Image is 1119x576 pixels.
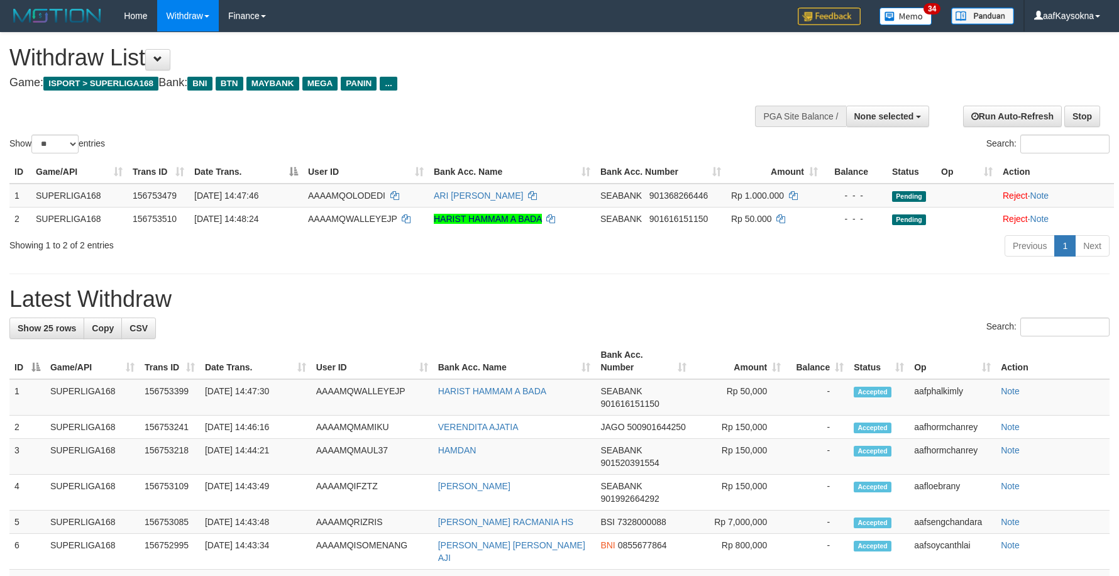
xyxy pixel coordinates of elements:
[998,207,1114,230] td: ·
[18,323,76,333] span: Show 25 rows
[786,534,849,570] td: -
[438,422,519,432] a: VERENDITA AJATIA
[311,511,433,534] td: AAAAMQRIZRIS
[311,343,433,379] th: User ID: activate to sort column ascending
[302,77,338,91] span: MEGA
[9,287,1110,312] h1: Latest Withdraw
[45,439,140,475] td: SUPERLIGA168
[1005,235,1055,257] a: Previous
[311,416,433,439] td: AAAAMQMAMIKU
[846,106,930,127] button: None selected
[187,77,212,91] span: BNI
[45,475,140,511] td: SUPERLIGA168
[726,160,823,184] th: Amount: activate to sort column ascending
[200,534,311,570] td: [DATE] 14:43:34
[755,106,846,127] div: PGA Site Balance /
[600,458,659,468] span: Copy 901520391554 to clipboard
[200,343,311,379] th: Date Trans.: activate to sort column ascending
[617,517,666,527] span: Copy 7328000088 to clipboard
[854,387,891,397] span: Accepted
[1001,517,1020,527] a: Note
[380,77,397,91] span: ...
[433,343,596,379] th: Bank Acc. Name: activate to sort column ascending
[1030,191,1049,201] a: Note
[786,439,849,475] td: -
[600,445,642,455] span: SEABANK
[731,214,772,224] span: Rp 50.000
[9,511,45,534] td: 5
[892,214,926,225] span: Pending
[692,511,786,534] td: Rp 7,000,000
[909,379,996,416] td: aafphalkimly
[1001,445,1020,455] a: Note
[692,439,786,475] td: Rp 150,000
[341,77,377,91] span: PANIN
[600,540,615,550] span: BNI
[45,416,140,439] td: SUPERLIGA168
[998,184,1114,208] td: ·
[140,416,200,439] td: 156753241
[43,77,158,91] span: ISPORT > SUPERLIGA168
[996,343,1110,379] th: Action
[128,160,189,184] th: Trans ID: activate to sort column ascending
[823,160,887,184] th: Balance
[9,6,105,25] img: MOTION_logo.png
[9,475,45,511] td: 4
[828,213,882,225] div: - - -
[9,416,45,439] td: 2
[200,475,311,511] td: [DATE] 14:43:49
[130,323,148,333] span: CSV
[595,160,726,184] th: Bank Acc. Number: activate to sort column ascending
[31,135,79,153] select: Showentries
[9,160,31,184] th: ID
[140,343,200,379] th: Trans ID: activate to sort column ascending
[133,191,177,201] span: 156753479
[438,445,477,455] a: HAMDAN
[627,422,685,432] span: Copy 500901644250 to clipboard
[140,534,200,570] td: 156752995
[692,343,786,379] th: Amount: activate to sort column ascending
[9,135,105,153] label: Show entries
[1003,191,1028,201] a: Reject
[45,343,140,379] th: Game/API: activate to sort column ascending
[84,318,122,339] a: Copy
[1030,214,1049,224] a: Note
[692,534,786,570] td: Rp 800,000
[887,160,936,184] th: Status
[303,160,429,184] th: User ID: activate to sort column ascending
[786,511,849,534] td: -
[649,214,708,224] span: Copy 901616151150 to clipboard
[31,207,128,230] td: SUPERLIGA168
[1075,235,1110,257] a: Next
[951,8,1014,25] img: panduan.png
[1064,106,1100,127] a: Stop
[909,534,996,570] td: aafsoycanthlai
[600,399,659,409] span: Copy 901616151150 to clipboard
[140,511,200,534] td: 156753085
[9,207,31,230] td: 2
[9,234,457,252] div: Showing 1 to 2 of 2 entries
[1003,214,1028,224] a: Reject
[595,343,692,379] th: Bank Acc. Number: activate to sort column ascending
[45,379,140,416] td: SUPERLIGA168
[200,416,311,439] td: [DATE] 14:46:16
[194,191,258,201] span: [DATE] 14:47:46
[909,475,996,511] td: aafloebrany
[140,439,200,475] td: 156753218
[798,8,861,25] img: Feedback.jpg
[1001,386,1020,396] a: Note
[1054,235,1076,257] a: 1
[854,423,891,433] span: Accepted
[194,214,258,224] span: [DATE] 14:48:24
[9,439,45,475] td: 3
[854,541,891,551] span: Accepted
[1001,481,1020,491] a: Note
[308,214,397,224] span: AAAAMQWALLEYEJP
[200,511,311,534] td: [DATE] 14:43:48
[786,379,849,416] td: -
[9,343,45,379] th: ID: activate to sort column descending
[1001,540,1020,550] a: Note
[216,77,243,91] span: BTN
[311,439,433,475] td: AAAAMQMAUL37
[600,214,642,224] span: SEABANK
